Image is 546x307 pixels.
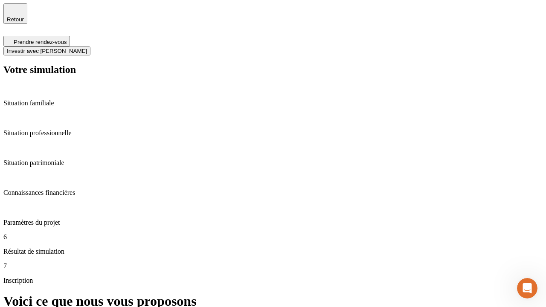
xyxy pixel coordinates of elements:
[3,129,543,137] p: Situation professionnelle
[14,39,67,45] span: Prendre rendez-vous
[3,64,543,75] h2: Votre simulation
[3,46,90,55] button: Investir avec [PERSON_NAME]
[3,3,27,24] button: Retour
[3,262,543,270] p: 7
[3,189,543,197] p: Connaissances financières
[3,36,70,46] button: Prendre rendez-vous
[3,248,543,255] p: Résultat de simulation
[3,277,543,284] p: Inscription
[7,16,24,23] span: Retour
[3,233,543,241] p: 6
[7,48,87,54] span: Investir avec [PERSON_NAME]
[3,219,543,226] p: Paramètres du projet
[3,99,543,107] p: Situation familiale
[3,159,543,167] p: Situation patrimoniale
[517,278,537,298] iframe: Intercom live chat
